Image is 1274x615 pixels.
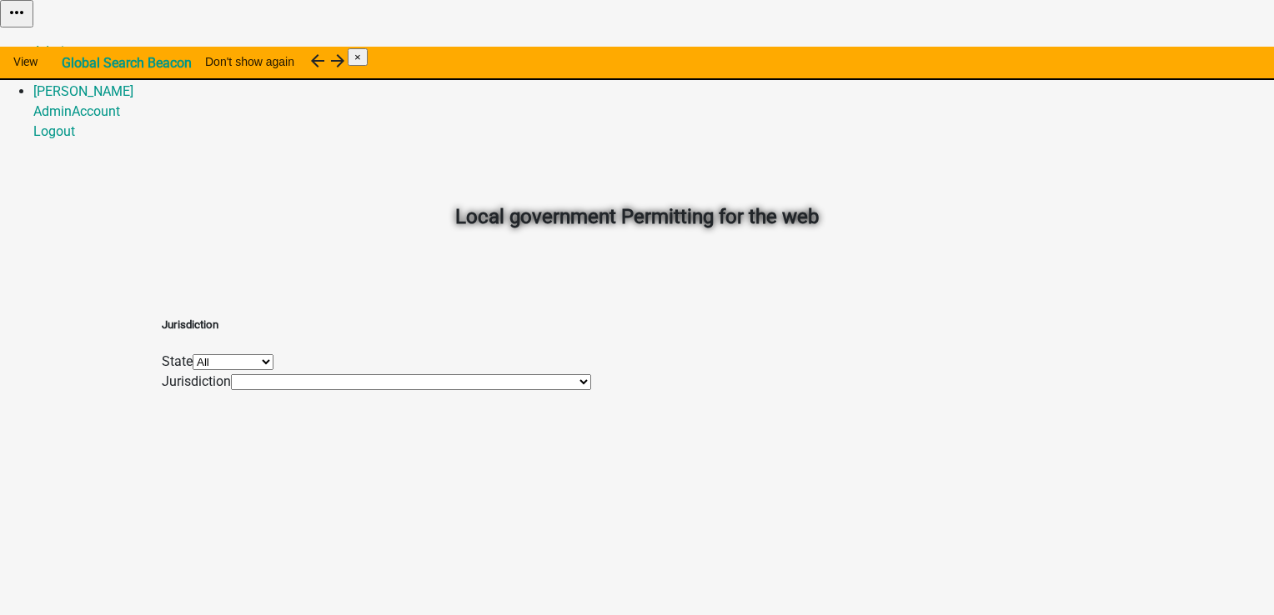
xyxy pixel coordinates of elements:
i: arrow_forward [328,51,348,71]
button: Don't show again [192,47,308,77]
h2: Local government Permitting for the web [174,202,1100,232]
button: Close [348,48,368,66]
label: Jurisdiction [162,373,231,389]
h5: Jurisdiction [162,317,591,333]
label: State [162,353,193,369]
i: arrow_back [308,51,328,71]
span: × [354,51,361,63]
strong: Global Search Beacon [62,55,192,71]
